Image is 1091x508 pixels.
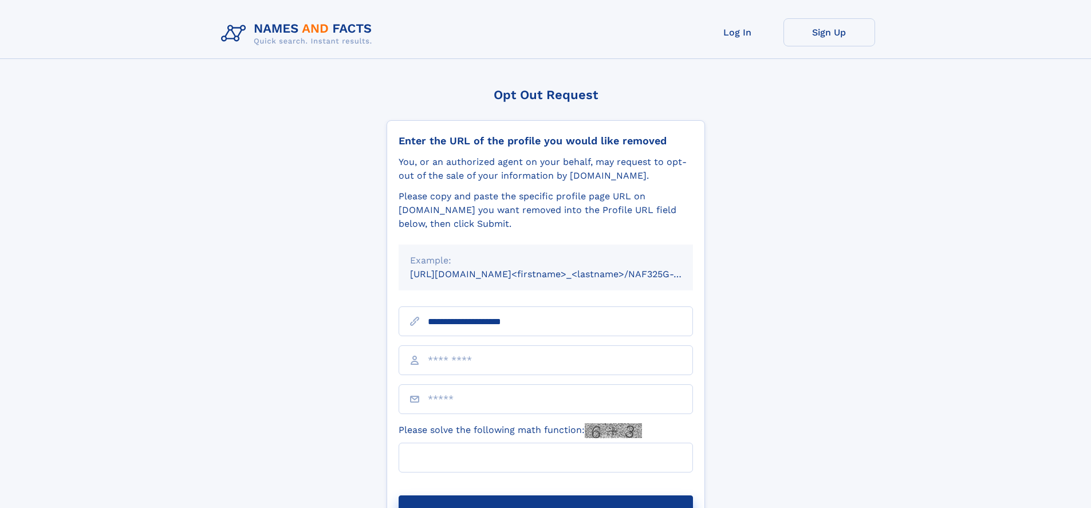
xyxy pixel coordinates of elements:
a: Log In [692,18,783,46]
img: Logo Names and Facts [216,18,381,49]
div: Enter the URL of the profile you would like removed [399,135,693,147]
label: Please solve the following math function: [399,423,642,438]
div: You, or an authorized agent on your behalf, may request to opt-out of the sale of your informatio... [399,155,693,183]
small: [URL][DOMAIN_NAME]<firstname>_<lastname>/NAF325G-xxxxxxxx [410,269,715,279]
div: Please copy and paste the specific profile page URL on [DOMAIN_NAME] you want removed into the Pr... [399,190,693,231]
a: Sign Up [783,18,875,46]
div: Example: [410,254,682,267]
div: Opt Out Request [387,88,705,102]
